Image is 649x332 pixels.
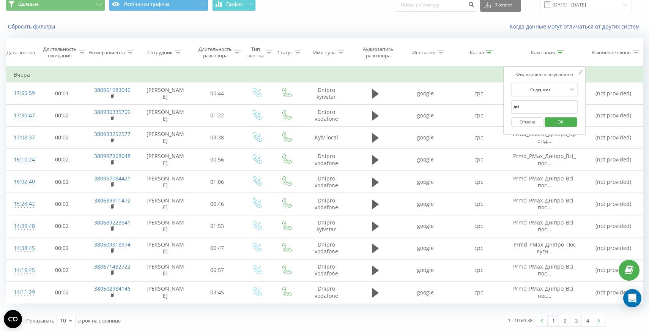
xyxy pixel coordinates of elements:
a: 380933252577 [94,130,131,138]
div: Сотрудник [147,49,173,56]
td: (not provided) [584,193,643,215]
td: cpc [452,193,505,215]
td: 06:57 [193,259,242,281]
div: Аудиозапись разговора [359,46,397,59]
td: google [399,237,452,259]
button: Сбросить фильтры [6,23,59,30]
span: Prmd_PMax_Дніпро_Всі_пос... [513,219,576,233]
td: cpc [452,171,505,193]
div: 15:28:42 [14,196,30,211]
a: 380671432722 [94,263,131,270]
a: 380639311472 [94,197,131,204]
td: 03:38 [193,126,242,149]
button: Отмена [511,117,543,127]
td: [PERSON_NAME] [138,126,193,149]
td: 01:06 [193,171,242,193]
a: 380502984146 [94,285,131,292]
td: [PERSON_NAME] [138,149,193,171]
td: (not provided) [584,171,643,193]
a: 2 [559,315,570,326]
div: 17:55:59 [14,86,30,101]
td: 00:02 [37,126,87,149]
td: google [399,215,452,237]
td: 00:02 [37,104,87,126]
button: Open CMP widget [4,310,22,328]
a: 3 [570,315,582,326]
div: 17:08:37 [14,130,30,145]
div: Длительность ожидания [43,46,77,59]
td: cpc [452,126,505,149]
td: google [399,104,452,126]
td: Dnipro vodafone [301,149,352,171]
a: 380957084421 [94,175,131,182]
td: [PERSON_NAME] [138,104,193,126]
div: Фильтровать по условию [511,71,578,78]
td: google [399,82,452,104]
td: Dnipro kyivstar [301,82,352,104]
td: cpc [452,149,505,171]
td: [PERSON_NAME] [138,82,193,104]
td: Dnipro vodafone [301,281,352,304]
td: 00:47 [193,237,242,259]
td: cpc [452,237,505,259]
td: [PERSON_NAME] [138,193,193,215]
div: 14:38:45 [14,241,30,256]
td: Dnipro vodafone [301,171,352,193]
div: 14:39:48 [14,219,30,234]
td: cpc [452,104,505,126]
td: cpc [452,215,505,237]
td: google [399,149,452,171]
a: 4 [582,315,593,326]
a: 380930335709 [94,108,131,115]
td: Dnipro vodafone [301,259,352,281]
td: google [399,259,452,281]
button: OK [545,117,577,127]
input: Введите значение [511,100,578,114]
td: cpc [452,82,505,104]
td: 01:53 [193,215,242,237]
a: 380961983046 [94,86,131,93]
span: Prmd_PMax_Дніпро_Послуги... [514,241,576,255]
div: 14:19:45 [14,263,30,278]
td: 00:46 [193,193,242,215]
div: 16:02:40 [14,174,30,189]
span: Prmd_Search_Дніпро_Бренд... [513,130,576,144]
td: 00:02 [37,149,87,171]
td: [PERSON_NAME] [138,259,193,281]
div: 1 - 10 из 38 [508,316,532,324]
td: [PERSON_NAME] [138,281,193,304]
td: [PERSON_NAME] [138,215,193,237]
div: 10 [60,317,66,324]
td: (not provided) [584,215,643,237]
div: Open Intercom Messenger [623,289,641,307]
div: Кампания [531,49,555,56]
td: 00:56 [193,149,242,171]
td: google [399,193,452,215]
span: График [226,2,243,7]
td: (not provided) [584,237,643,259]
td: Вчера [6,67,643,82]
td: google [399,126,452,149]
td: cpc [452,281,505,304]
a: 380509318974 [94,241,131,248]
td: 00:02 [37,237,87,259]
a: 380997368048 [94,152,131,160]
td: (not provided) [584,82,643,104]
td: 00:02 [37,193,87,215]
span: строк на странице [77,317,121,324]
span: Prmd_PMax_Дніпро_Всі_пос... [513,285,576,299]
span: Prmd_PMax_Дніпро_Всі_пос... [513,175,576,189]
div: Статус [277,49,293,56]
div: Имя пула [313,49,336,56]
td: 00:02 [37,215,87,237]
div: Канал [470,49,484,56]
td: Dnipro vodafone [301,193,352,215]
div: Тип звонка [247,46,264,59]
div: Длительность разговора [198,46,232,59]
td: 01:22 [193,104,242,126]
div: 16:10:24 [14,152,30,167]
span: Prmd_PMax_Дніпро_Всі_пос... [513,263,576,277]
td: Dnipro vodafone [301,237,352,259]
td: 00:02 [37,281,87,304]
a: 380689223541 [94,219,131,226]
